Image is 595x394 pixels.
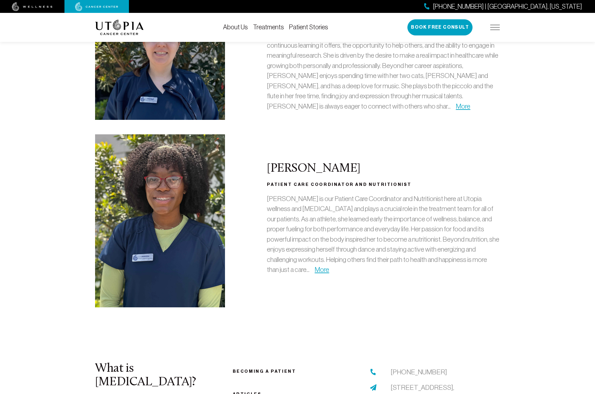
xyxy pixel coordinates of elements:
a: About Us [223,24,248,31]
h2: [PERSON_NAME] [267,162,500,176]
a: [PHONE_NUMBER] | [GEOGRAPHIC_DATA], [US_STATE] [424,2,582,11]
a: More [315,266,329,273]
img: address [370,384,376,391]
h3: Patient Care Coordinator and Nutritionist [267,181,500,188]
span: [PHONE_NUMBER] | [GEOGRAPHIC_DATA], [US_STATE] [433,2,582,11]
img: phone [370,369,376,375]
button: Book Free Consult [407,19,473,35]
img: Jazmine [95,134,225,307]
p: [PERSON_NAME] has always been passionate about the medical field, drawn to the continuous learnin... [267,30,500,111]
img: wellness [12,2,53,11]
a: [PHONE_NUMBER] [391,367,447,377]
p: [PERSON_NAME] is our Patient Care Coordinator and Nutritionist here at Utopia wellness and [MEDIC... [267,194,500,275]
img: logo [95,20,144,35]
img: icon-hamburger [490,25,500,30]
a: Becoming a patient [233,369,296,374]
a: Patient Stories [289,24,328,31]
a: Treatments [253,24,284,31]
a: More [456,102,470,110]
a: What is [MEDICAL_DATA]? [95,362,196,389]
img: cancer center [75,2,118,11]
